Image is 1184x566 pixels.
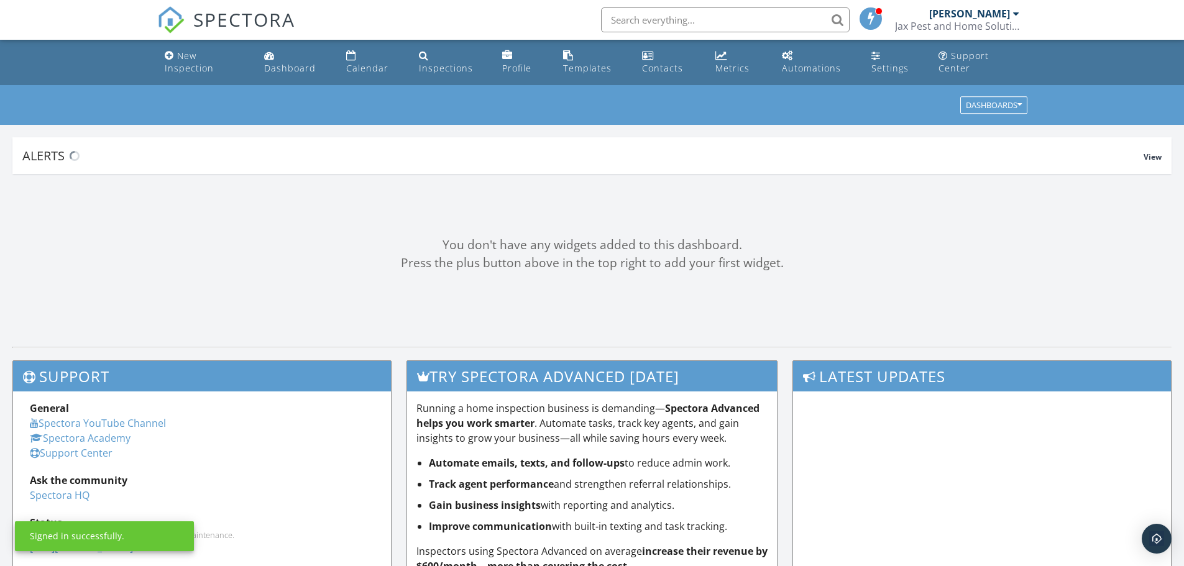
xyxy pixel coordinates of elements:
[601,7,850,32] input: Search everything...
[563,62,612,74] div: Templates
[193,6,295,32] span: SPECTORA
[414,45,488,80] a: Inspections
[264,62,316,74] div: Dashboard
[30,401,69,415] strong: General
[895,20,1019,32] div: Jax Pest and Home Solutions
[429,455,768,470] li: to reduce admin work.
[497,45,548,80] a: Company Profile
[934,45,1025,80] a: Support Center
[502,62,531,74] div: Profile
[1142,524,1172,554] div: Open Intercom Messenger
[12,236,1172,254] div: You don't have any widgets added to this dashboard.
[558,45,627,80] a: Templates
[429,498,541,512] strong: Gain business insights
[637,45,700,80] a: Contacts
[429,519,768,534] li: with built-in texting and task tracking.
[30,530,124,542] div: Signed in successfully.
[30,416,166,430] a: Spectora YouTube Channel
[710,45,767,80] a: Metrics
[429,519,552,533] strong: Improve communication
[30,473,374,488] div: Ask the community
[966,101,1022,110] div: Dashboards
[938,50,989,74] div: Support Center
[960,97,1027,114] button: Dashboards
[30,488,89,502] a: Spectora HQ
[259,45,331,80] a: Dashboard
[165,50,214,74] div: New Inspection
[407,361,778,391] h3: Try spectora advanced [DATE]
[30,431,131,445] a: Spectora Academy
[429,456,625,470] strong: Automate emails, texts, and follow-ups
[866,45,924,80] a: Settings
[157,6,185,34] img: The Best Home Inspection Software - Spectora
[871,62,909,74] div: Settings
[12,254,1172,272] div: Press the plus button above in the top right to add your first widget.
[346,62,388,74] div: Calendar
[777,45,856,80] a: Automations (Basic)
[160,45,250,80] a: New Inspection
[642,62,683,74] div: Contacts
[1144,152,1162,162] span: View
[22,147,1144,164] div: Alerts
[416,401,768,445] p: Running a home inspection business is demanding— . Automate tasks, track key agents, and gain ins...
[419,62,473,74] div: Inspections
[30,446,112,460] a: Support Center
[30,515,374,530] div: Status
[429,498,768,513] li: with reporting and analytics.
[793,361,1171,391] h3: Latest Updates
[30,530,374,540] div: Check system performance and scheduled maintenance.
[429,477,554,491] strong: Track agent performance
[341,45,404,80] a: Calendar
[929,7,1010,20] div: [PERSON_NAME]
[782,62,841,74] div: Automations
[157,17,295,43] a: SPECTORA
[13,361,391,391] h3: Support
[429,477,768,491] li: and strengthen referral relationships.
[715,62,750,74] div: Metrics
[416,401,760,430] strong: Spectora Advanced helps you work smarter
